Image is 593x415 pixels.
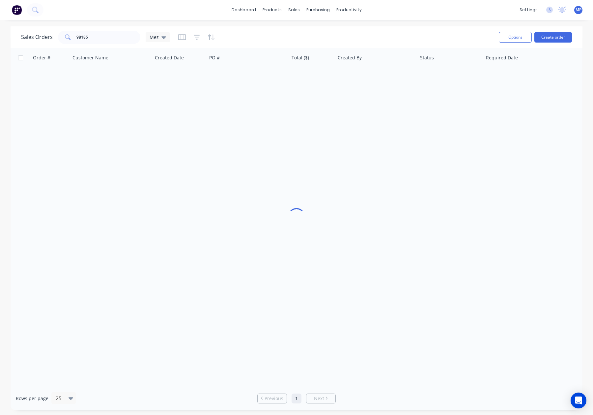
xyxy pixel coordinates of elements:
div: Created By [338,54,362,61]
div: products [259,5,285,15]
input: Search... [76,31,141,44]
div: Status [420,54,434,61]
button: Create order [534,32,572,43]
div: sales [285,5,303,15]
img: Factory [12,5,22,15]
div: PO # [209,54,220,61]
div: settings [516,5,541,15]
div: Order # [33,54,50,61]
div: Total ($) [292,54,309,61]
a: dashboard [228,5,259,15]
a: Page 1 is your current page [292,394,301,403]
span: Mez [150,34,159,41]
button: Options [499,32,532,43]
a: Next page [306,395,335,402]
h1: Sales Orders [21,34,53,40]
div: productivity [333,5,365,15]
div: purchasing [303,5,333,15]
span: Previous [265,395,283,402]
span: Next [314,395,324,402]
ul: Pagination [255,394,338,403]
div: Customer Name [72,54,108,61]
div: Open Intercom Messenger [571,393,586,408]
span: MP [576,7,581,13]
span: Rows per page [16,395,48,402]
a: Previous page [258,395,287,402]
div: Required Date [486,54,518,61]
div: Created Date [155,54,184,61]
